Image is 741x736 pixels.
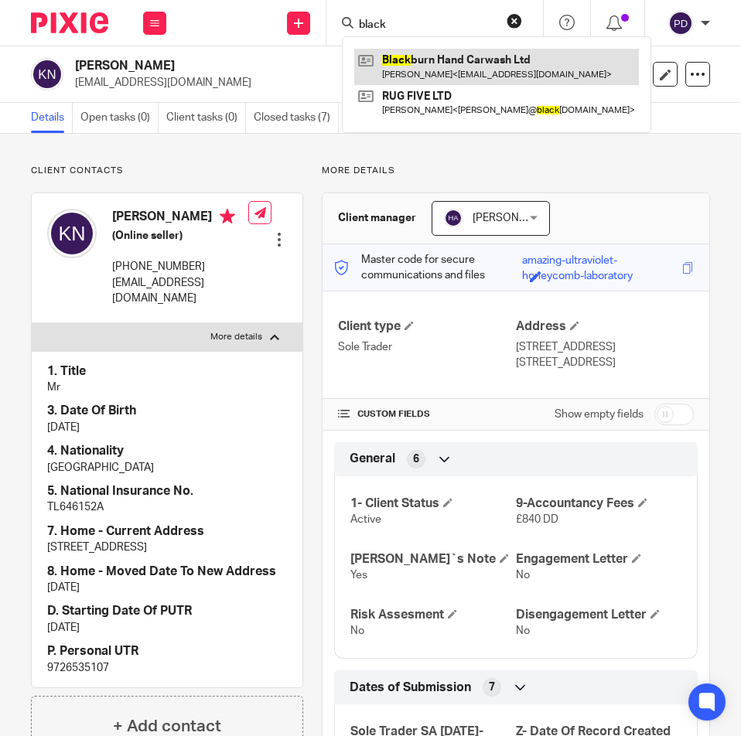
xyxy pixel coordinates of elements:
[47,420,287,435] p: [DATE]
[350,496,516,512] h4: 1- Client Status
[210,331,262,343] p: More details
[47,660,287,676] p: 9726535107
[112,275,248,307] p: [EMAIL_ADDRESS][DOMAIN_NAME]
[338,408,516,421] h4: CUSTOM FIELDS
[47,443,287,459] h4: 4. Nationality
[47,499,287,515] p: TL646152A
[31,58,63,90] img: svg%3E
[338,210,416,226] h3: Client manager
[47,580,287,595] p: [DATE]
[254,103,339,133] a: Closed tasks (7)
[350,514,381,525] span: Active
[338,339,516,355] p: Sole Trader
[47,603,287,619] h4: D. Starting Date Of PUTR
[350,607,516,623] h4: Risk Assesment
[350,451,395,467] span: General
[507,13,522,29] button: Clear
[338,319,516,335] h4: Client type
[47,620,287,635] p: [DATE]
[112,209,248,228] h4: [PERSON_NAME]
[516,514,558,525] span: £840 DD
[516,496,681,512] h4: 9-Accountancy Fees
[516,570,530,581] span: No
[47,643,287,659] h4: P. Personal UTR
[522,253,678,271] div: amazing-ultraviolet-honeycomb-laboratory
[334,252,523,284] p: Master code for secure communications and files
[47,483,287,499] h4: 5. National Insurance No.
[555,407,644,422] label: Show empty fields
[220,209,235,224] i: Primary
[516,625,530,636] span: No
[516,319,694,335] h4: Address
[31,103,73,133] a: Details
[47,460,287,475] p: [GEOGRAPHIC_DATA]
[516,355,694,370] p: [STREET_ADDRESS]
[350,625,364,636] span: No
[350,570,367,581] span: Yes
[31,165,303,177] p: Client contacts
[516,607,681,623] h4: Disengagement Letter
[47,403,287,419] h4: 3. Date Of Birth
[31,12,108,33] img: Pixie
[668,11,693,36] img: svg%3E
[75,58,415,74] h2: [PERSON_NAME]
[112,228,248,244] h5: (Online seller)
[47,363,287,380] h4: 1. Title
[75,75,500,90] p: [EMAIL_ADDRESS][DOMAIN_NAME]
[357,19,497,32] input: Search
[47,564,287,580] h4: 8. Home - Moved Date To New Address
[47,209,97,258] img: svg%3E
[47,380,287,395] p: Mr
[322,165,710,177] p: More details
[516,551,681,567] h4: Engagement Letter
[47,540,287,555] p: [STREET_ADDRESS]
[350,551,516,567] h4: [PERSON_NAME]`s Note
[350,680,471,696] span: Dates of Submission
[473,213,558,223] span: [PERSON_NAME]
[413,451,419,467] span: 6
[444,209,463,227] img: svg%3E
[489,680,495,695] span: 7
[80,103,159,133] a: Open tasks (0)
[112,259,248,274] p: [PHONE_NUMBER]
[47,523,287,540] h4: 7. Home - Current Address
[166,103,246,133] a: Client tasks (0)
[516,339,694,355] p: [STREET_ADDRESS]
